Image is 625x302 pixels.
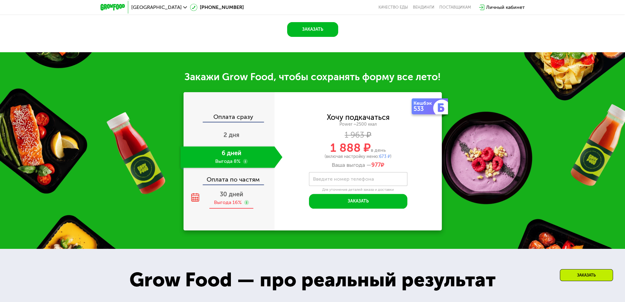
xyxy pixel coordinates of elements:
[131,5,182,10] span: [GEOGRAPHIC_DATA]
[371,162,384,169] span: ₽
[275,122,442,127] div: Power ~2500 ккал
[309,187,407,192] div: Для уточнения деталей заказа и доставки
[439,5,471,10] div: поставщикам
[190,4,244,11] a: [PHONE_NUMBER]
[313,177,374,181] label: Введите номер телефона
[287,22,338,37] button: Заказать
[275,155,442,159] div: (включая настройку меню: )
[275,132,442,139] div: 1 963 ₽
[327,114,390,121] div: Хочу подкачаться
[486,4,525,11] div: Личный кабинет
[413,5,434,10] a: Вендинги
[275,162,442,169] div: Ваша выгода —
[309,194,407,209] button: Заказать
[223,131,239,139] span: 2 дня
[184,170,275,184] div: Оплата по частям
[220,190,243,198] span: 30 дней
[560,269,613,281] div: Заказать
[379,154,390,159] span: 673 ₽
[214,199,242,206] div: Выгода 16%
[116,265,509,295] div: Grow Food — про реальный результат
[371,162,381,168] span: 977
[184,114,275,122] div: Оплата сразу
[378,5,408,10] a: Качество еды
[371,147,386,153] span: в день
[330,141,371,155] span: 1 888 ₽
[413,106,434,112] div: 533
[413,101,434,106] div: Кешбэк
